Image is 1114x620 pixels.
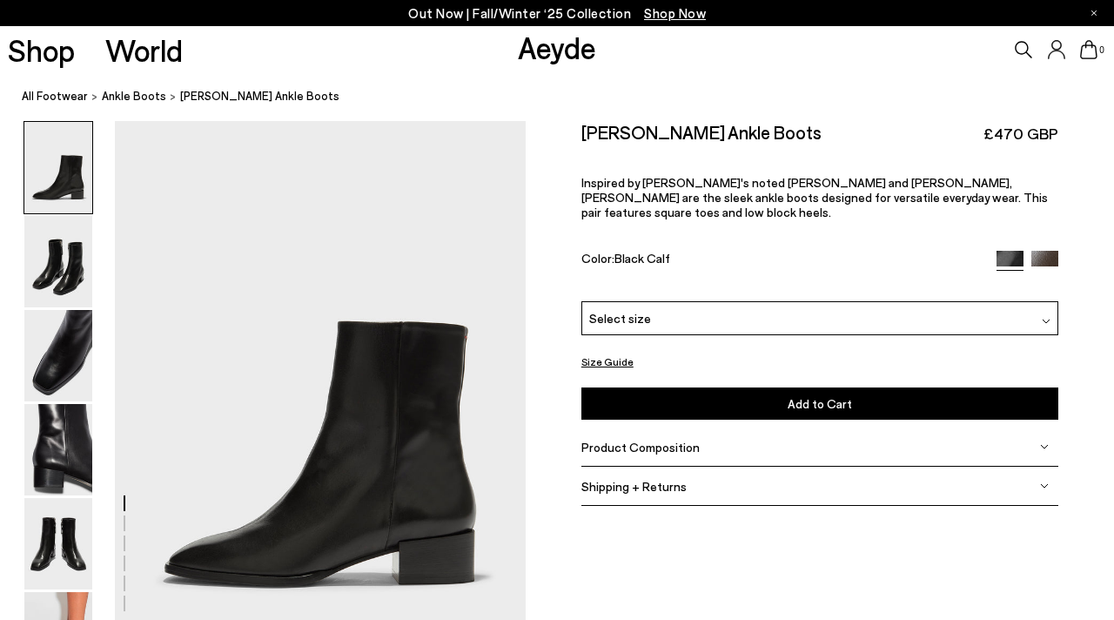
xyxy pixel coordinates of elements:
[518,29,596,65] a: Aeyde
[24,498,92,590] img: Lee Leather Ankle Boots - Image 5
[1040,442,1049,451] img: svg%3E
[581,121,822,143] h2: [PERSON_NAME] Ankle Boots
[22,73,1114,121] nav: breadcrumb
[102,87,166,105] a: ankle boots
[102,89,166,103] span: ankle boots
[788,396,852,411] span: Add to Cart
[24,310,92,401] img: Lee Leather Ankle Boots - Image 3
[614,251,670,266] span: Black Calf
[1080,40,1097,59] a: 0
[1042,317,1050,326] img: svg%3E
[581,251,982,271] div: Color:
[24,216,92,307] img: Lee Leather Ankle Boots - Image 2
[1097,45,1106,55] span: 0
[983,123,1058,145] span: £470 GBP
[1040,482,1049,490] img: svg%3E
[24,122,92,213] img: Lee Leather Ankle Boots - Image 1
[644,5,706,21] span: Navigate to /collections/new-in
[22,87,88,105] a: All Footwear
[581,479,687,494] span: Shipping + Returns
[581,175,1048,219] span: Inspired by [PERSON_NAME]'s noted [PERSON_NAME] and [PERSON_NAME], [PERSON_NAME] are the sleek an...
[8,35,75,65] a: Shop
[589,309,651,327] span: Select size
[581,351,634,373] button: Size Guide
[24,404,92,495] img: Lee Leather Ankle Boots - Image 4
[581,440,700,455] span: Product Composition
[408,3,706,24] p: Out Now | Fall/Winter ‘25 Collection
[105,35,183,65] a: World
[180,87,339,105] span: [PERSON_NAME] Ankle Boots
[581,387,1058,420] button: Add to Cart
